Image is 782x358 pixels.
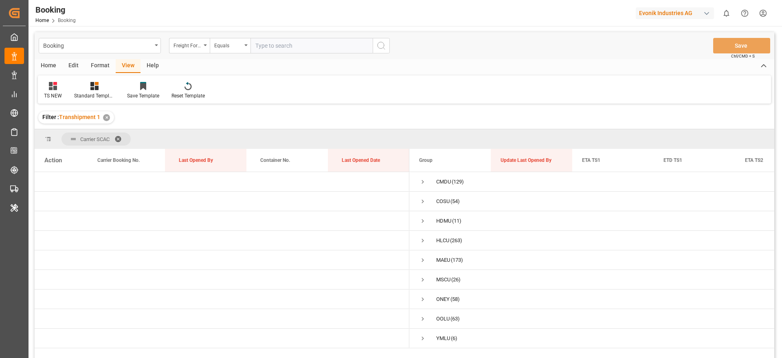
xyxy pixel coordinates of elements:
button: Help Center [736,4,754,22]
span: Last Opened By [179,157,213,163]
div: Format [85,59,116,73]
span: ETD TS1 [663,157,682,163]
div: Press SPACE to select this row. [35,250,409,270]
div: Press SPACE to select this row. [35,211,409,231]
div: Press SPACE to select this row. [35,192,409,211]
span: Group [419,157,433,163]
div: Press SPACE to select this row. [35,289,409,309]
div: Edit [62,59,85,73]
div: Evonik Industries AG [636,7,714,19]
div: Press SPACE to select this row. [35,231,409,250]
button: open menu [169,38,210,53]
div: HDMU [436,212,451,230]
span: (54) [450,192,460,211]
span: Update Last Opened By [501,157,551,163]
span: (173) [451,251,463,270]
div: ✕ [103,114,110,121]
div: Booking [35,4,76,16]
div: OOLU [436,309,450,328]
span: (26) [451,270,461,289]
button: Save [713,38,770,53]
button: open menu [210,38,250,53]
div: View [116,59,141,73]
div: HLCU [436,231,449,250]
div: TS NEW [44,92,62,99]
div: Press SPACE to select this row. [35,270,409,289]
span: Filter : [42,114,59,120]
span: (63) [450,309,460,328]
button: Evonik Industries AG [636,5,717,21]
span: (11) [452,212,461,230]
div: Action [44,157,62,164]
button: show 0 new notifications [717,4,736,22]
button: search button [373,38,390,53]
div: Press SPACE to select this row. [35,309,409,329]
div: Home [35,59,62,73]
span: ETA TS1 [582,157,600,163]
div: YMLU [436,329,450,348]
span: Ctrl/CMD + S [731,53,755,59]
div: Press SPACE to select this row. [35,172,409,192]
div: Save Template [127,92,159,99]
div: CMDU [436,172,451,191]
div: MAEU [436,251,450,270]
span: (6) [451,329,457,348]
span: Carrier Booking No. [97,157,140,163]
span: Carrier SCAC [80,136,110,142]
div: Help [141,59,165,73]
div: ONEY [436,290,450,309]
div: COSU [436,192,450,211]
span: (58) [450,290,460,309]
div: Freight Forwarder's Reference No. [174,40,201,49]
button: open menu [39,38,161,53]
a: Home [35,18,49,23]
span: Last Opened Date [342,157,380,163]
input: Type to search [250,38,373,53]
div: Equals [214,40,242,49]
span: Transhipment 1 [59,114,100,120]
span: (263) [450,231,462,250]
span: Container No. [260,157,290,163]
div: MSCU [436,270,450,289]
div: Booking [43,40,152,50]
div: Reset Template [171,92,205,99]
div: Standard Templates [74,92,115,99]
div: Press SPACE to select this row. [35,329,409,348]
span: ETA TS2 [745,157,763,163]
span: (129) [452,172,464,191]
